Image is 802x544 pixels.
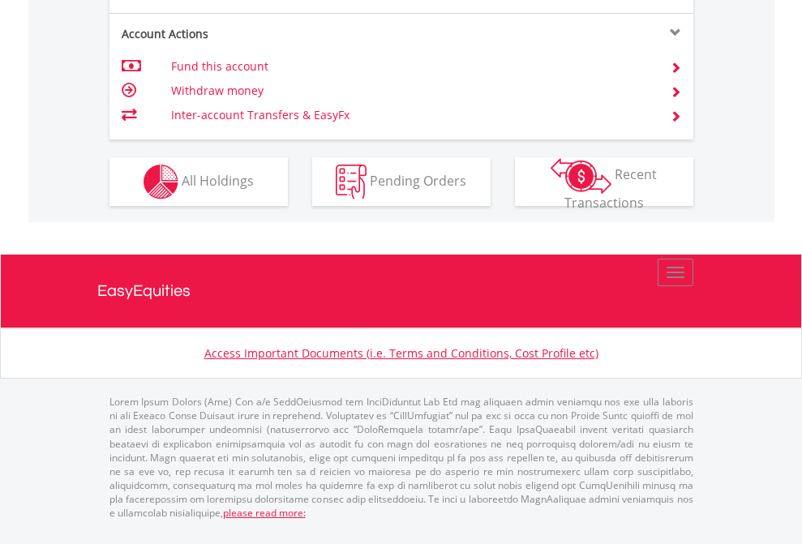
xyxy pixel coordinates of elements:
[551,158,611,194] img: transactions-zar-wht.png
[171,54,650,79] td: Fund this account
[109,26,401,42] div: Account Actions
[312,157,491,206] button: Pending Orders
[97,255,706,328] a: EasyEquities
[144,165,178,199] img: holdings-wht.png
[182,171,254,189] span: All Holdings
[171,103,650,127] td: Inter-account Transfers & EasyFx
[515,157,693,206] button: Recent Transactions
[109,157,288,206] button: All Holdings
[109,395,693,520] p: Lorem Ipsum Dolors (Ame) Con a/e SeddOeiusmod tem InciDiduntut Lab Etd mag aliquaen admin veniamq...
[204,345,598,361] a: Access Important Documents (i.e. Terms and Conditions, Cost Profile etc)
[223,506,306,520] a: please read more:
[370,171,466,189] span: Pending Orders
[171,79,650,103] td: Withdraw money
[336,165,367,199] img: pending_instructions-wht.png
